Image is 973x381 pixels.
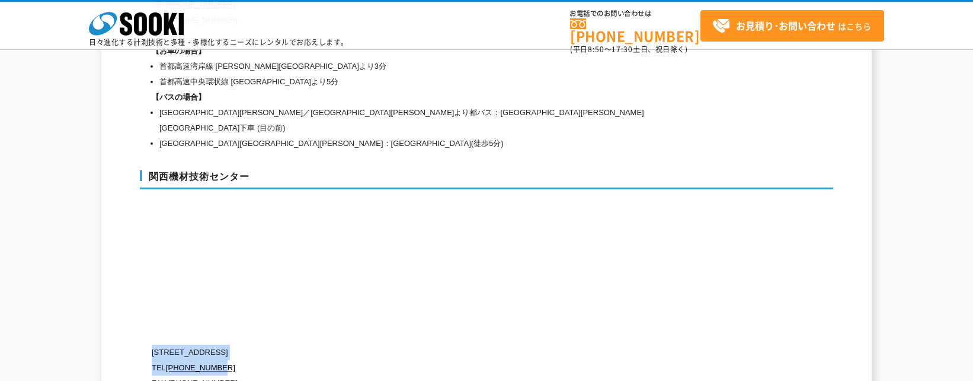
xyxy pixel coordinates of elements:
[166,363,235,372] a: [PHONE_NUMBER]
[89,39,348,46] p: 日々進化する計測技術と多種・多様化するニーズにレンタルでお応えします。
[588,44,604,55] span: 8:50
[570,44,687,55] span: (平日 ～ 土日、祝日除く)
[159,59,721,74] li: 首都高速湾岸線 [PERSON_NAME][GEOGRAPHIC_DATA]より3分
[152,345,721,360] p: [STREET_ADDRESS]
[712,17,871,35] span: はこちら
[736,18,836,33] strong: お見積り･お問い合わせ
[140,170,833,189] h3: 関西機材技術センター
[700,10,884,42] a: お見積り･お問い合わせはこちら
[159,74,721,90] li: 首都高速中央環状線 [GEOGRAPHIC_DATA]より5分
[570,10,700,17] span: お電話でのお問い合わせは
[612,44,633,55] span: 17:30
[159,105,721,136] li: [GEOGRAPHIC_DATA][PERSON_NAME]／[GEOGRAPHIC_DATA][PERSON_NAME]より都バス：[GEOGRAPHIC_DATA][PERSON_NAME]...
[152,90,721,105] h1: 【バスの場合】
[570,18,700,43] a: [PHONE_NUMBER]
[159,136,721,151] li: [GEOGRAPHIC_DATA][GEOGRAPHIC_DATA][PERSON_NAME]：[GEOGRAPHIC_DATA](徒歩5分)
[152,360,721,376] p: TEL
